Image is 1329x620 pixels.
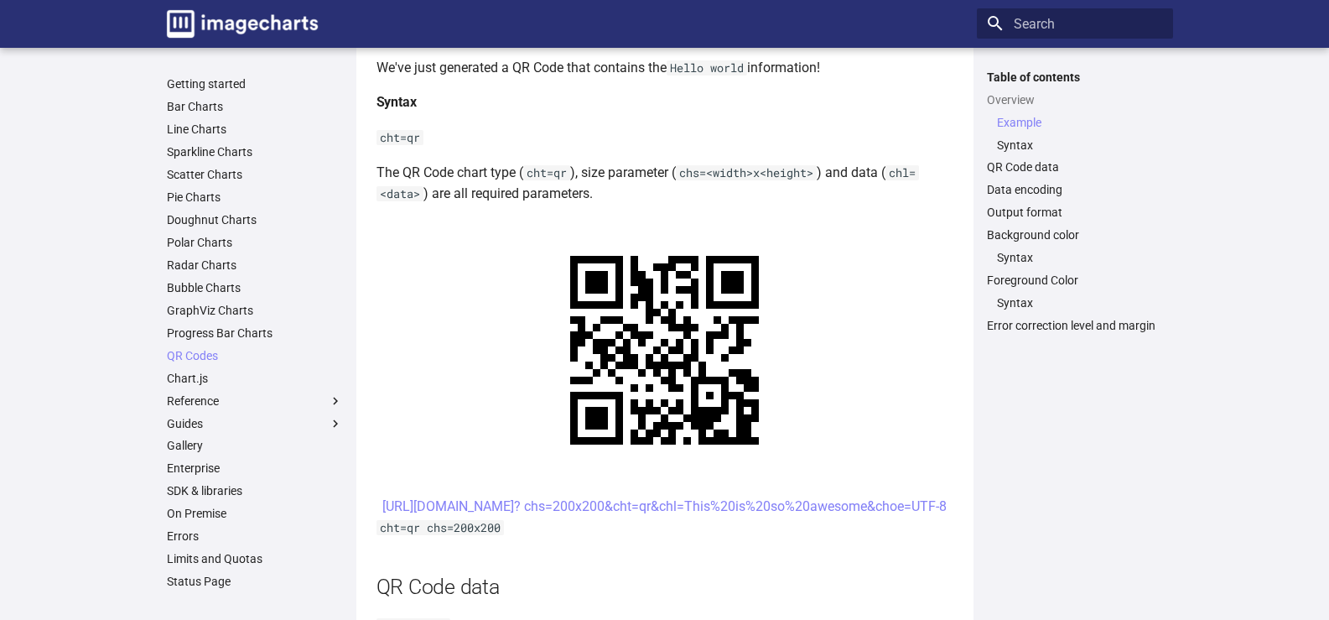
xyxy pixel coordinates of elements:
label: Table of contents [977,70,1173,85]
img: chart [532,218,797,482]
a: Data encoding [987,183,1163,198]
a: Scatter Charts [167,168,343,183]
a: On Premise [167,507,343,522]
a: Gallery [167,439,343,454]
code: chs=<width>x<height> [676,165,817,180]
img: logo [167,10,318,38]
code: cht=qr [376,130,423,145]
a: Getting started [167,77,343,92]
a: Doughnut Charts [167,212,343,227]
a: Syntax [997,251,1163,266]
a: Pie Charts [167,190,343,206]
a: Radar Charts [167,258,343,273]
a: Syntax [997,138,1163,153]
a: Bubble Charts [167,280,343,295]
a: Line Charts [167,122,343,138]
h4: Syntax [376,91,953,113]
a: Enterprise [167,461,343,477]
a: Syntax [997,295,1163,310]
a: SDK & libraries [167,484,343,499]
code: cht=qr chs=200x200 [376,520,504,535]
a: Foreground Color [987,274,1163,289]
a: GraphViz Charts [167,303,343,318]
a: [URL][DOMAIN_NAME]? chs=200x200&cht=qr&chl=This%20is%20so%20awesome&choe=UTF-8 [382,498,947,514]
p: The QR Code chart type ( ), size parameter ( ) and data ( ) are all required parameters. [376,162,953,205]
a: Bar Charts [167,100,343,115]
code: Hello world [667,60,747,76]
p: We've just generated a QR Code that contains the information! [376,57,953,79]
a: Output format [987,206,1163,221]
label: Guides [167,416,343,431]
a: QR Code data [987,160,1163,175]
a: Progress Bar Charts [167,326,343,341]
a: Status Page [167,574,343,589]
nav: Background color [987,251,1163,266]
a: Chart.js [167,371,343,386]
a: Image-Charts documentation [160,3,324,44]
nav: Table of contents [977,70,1173,334]
nav: Overview [987,115,1163,153]
a: Polar Charts [167,235,343,250]
nav: Foreground Color [987,295,1163,310]
a: Error correction level and margin [987,318,1163,333]
a: Limits and Quotas [167,552,343,567]
a: Background color [987,228,1163,243]
a: Errors [167,529,343,544]
a: Sparkline Charts [167,145,343,160]
h2: QR Code data [376,572,953,602]
a: QR Codes [167,348,343,363]
code: cht=qr [523,165,570,180]
a: Example [997,115,1163,130]
input: Search [977,8,1173,39]
label: Reference [167,393,343,409]
a: Overview [987,92,1163,107]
